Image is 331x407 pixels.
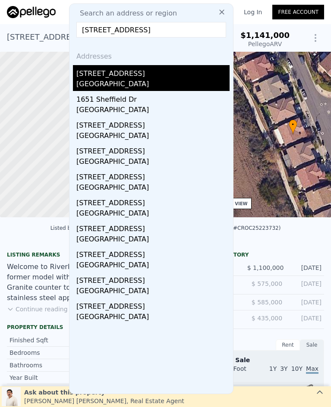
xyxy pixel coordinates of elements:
[9,386,81,394] div: Year Improved
[76,182,230,194] div: [GEOGRAPHIC_DATA]
[307,29,324,47] button: Show Options
[2,387,21,406] img: Leo Gutierrez
[290,263,322,272] div: [DATE]
[76,246,230,260] div: [STREET_ADDRESS]
[76,117,230,131] div: [STREET_ADDRESS]
[76,286,230,298] div: [GEOGRAPHIC_DATA]
[247,264,284,271] span: $ 1,100,000
[276,339,300,351] div: Rent
[24,388,184,397] div: Ask about this property
[76,79,230,91] div: [GEOGRAPHIC_DATA]
[291,365,303,372] span: 10Y
[269,365,277,372] span: 1Y
[76,131,230,143] div: [GEOGRAPHIC_DATA]
[7,251,155,258] div: Listing remarks
[7,324,155,331] div: Property details
[9,348,81,357] div: Bedrooms
[76,312,230,324] div: [GEOGRAPHIC_DATA]
[289,121,297,128] span: •
[76,208,230,220] div: [GEOGRAPHIC_DATA]
[50,225,281,231] div: Listed by Coldwell Banker Realty (Contra Costa Association of Realtors #CROC25223732)
[289,119,297,135] div: •
[300,339,324,351] div: Sale
[280,365,287,372] span: 3Y
[252,315,282,322] span: $ 435,000
[7,31,156,43] div: [STREET_ADDRESS] , Orange , CA 92865
[252,299,282,306] span: $ 585,000
[9,361,81,369] div: Bathrooms
[76,91,230,105] div: 1651 Sheffield Dr
[233,8,272,16] a: Log In
[176,251,325,260] div: LISTING & SALE HISTORY
[7,262,155,303] div: Welcome to Riverbend! This home is a former model with an open floor plan. Granite counter tops w...
[306,365,318,374] span: Max
[76,234,230,246] div: [GEOGRAPHIC_DATA]
[73,44,230,65] div: Addresses
[240,40,290,48] div: Pellego ARV
[76,169,230,182] div: [STREET_ADDRESS]
[289,298,322,307] div: [DATE]
[289,314,322,325] div: [DATE]
[289,279,322,291] div: [DATE]
[7,305,68,313] button: Continue reading
[76,220,230,234] div: [STREET_ADDRESS]
[9,336,81,344] div: Finished Sqft
[9,373,81,382] div: Year Built
[252,280,282,287] span: $ 575,000
[240,31,290,40] span: $1,141,000
[76,105,230,117] div: [GEOGRAPHIC_DATA]
[7,6,56,18] img: Pellego
[76,298,230,312] div: [STREET_ADDRESS]
[76,194,230,208] div: [STREET_ADDRESS]
[24,397,184,405] div: [PERSON_NAME] [PERSON_NAME] , Real Estate Agent
[182,356,319,364] div: Houses Median Sale
[76,22,226,38] input: Enter an address, city, region, neighborhood or zip code
[76,157,230,169] div: [GEOGRAPHIC_DATA]
[272,5,324,19] a: Free Account
[76,143,230,157] div: [STREET_ADDRESS]
[76,272,230,286] div: [STREET_ADDRESS]
[73,8,177,19] span: Search an address or region
[76,260,230,272] div: [GEOGRAPHIC_DATA]
[76,65,230,79] div: [STREET_ADDRESS]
